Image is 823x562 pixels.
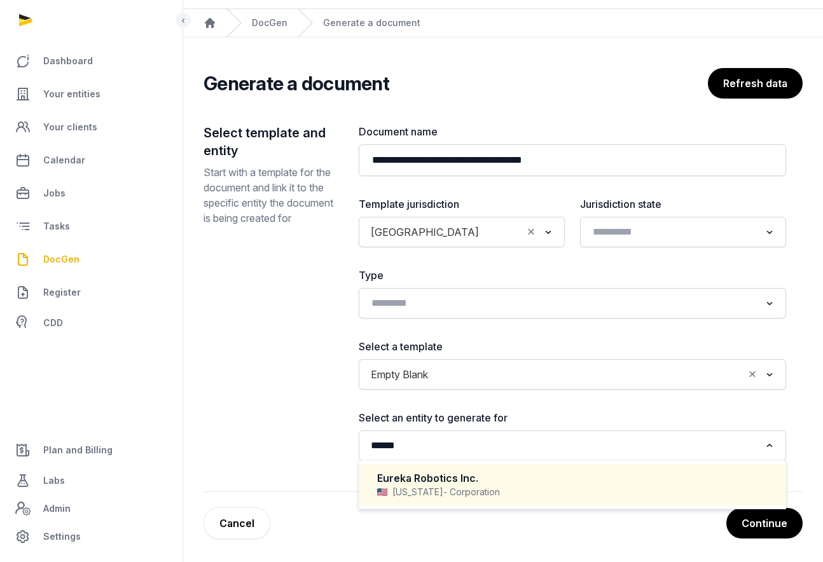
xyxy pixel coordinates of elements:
span: CDD [43,315,63,331]
input: Search for option [366,437,760,455]
button: Clear Selected [747,366,758,383]
a: Your entities [10,79,172,109]
span: Settings [43,529,81,544]
label: Type [359,268,786,283]
a: Admin [10,496,172,521]
label: Select an entity to generate for [359,410,786,425]
a: DocGen [10,244,172,275]
a: Settings [10,521,172,552]
label: Document name [359,124,786,139]
span: Jobs [43,186,66,201]
div: Search for option [365,221,558,243]
a: Cancel [204,507,270,539]
input: Search for option [588,223,760,241]
nav: Breadcrumb [183,9,823,38]
div: Generate a document [323,17,420,29]
input: Search for option [434,366,743,383]
a: CDD [10,310,172,336]
span: Admin [43,501,71,516]
a: Plan and Billing [10,435,172,465]
input: Search for option [366,294,760,312]
a: Dashboard [10,46,172,76]
p: Start with a template for the document and link it to the specific entity the document is being c... [204,165,338,226]
div: Search for option [365,363,780,386]
div: Eureka Robotics Inc. [377,471,768,486]
button: Continue [726,508,803,538]
span: Dashboard [43,53,93,69]
a: DocGen [252,17,287,29]
span: Tasks [43,219,70,234]
h2: Select template and entity [204,124,338,160]
div: Search for option [365,292,780,315]
span: [GEOGRAPHIC_DATA] [368,223,482,241]
span: Your clients [43,120,97,135]
span: Empty Blank [368,366,431,383]
div: Search for option [586,221,780,243]
span: Register [43,285,81,300]
span: Your entities [43,86,100,102]
a: Your clients [10,112,172,142]
a: Calendar [10,145,172,175]
button: Refresh data [708,68,803,99]
a: Tasks [10,211,172,242]
label: Template jurisdiction [359,196,565,212]
label: Select a template [359,339,786,354]
a: Labs [10,465,172,496]
span: Labs [43,473,65,488]
input: Search for option [485,223,522,241]
a: Register [10,277,172,308]
label: Jurisdiction state [580,196,786,212]
span: Plan and Billing [43,442,113,458]
a: Jobs [10,178,172,209]
h2: Generate a document [204,72,389,95]
span: - Corporation [443,486,500,498]
span: Calendar [43,153,85,168]
button: Clear Selected [525,223,537,241]
div: [US_STATE] [377,486,768,498]
div: Search for option [365,434,780,457]
span: DocGen [43,252,80,267]
img: us.png [377,488,387,496]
